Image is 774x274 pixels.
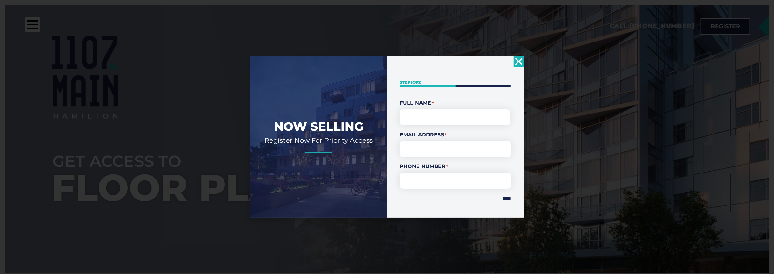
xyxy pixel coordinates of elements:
[400,79,511,85] p: Step of
[260,136,377,145] h2: Register Now For Priority Access
[260,119,377,134] h2: Now Selling
[418,80,421,85] span: 2
[411,80,412,85] span: 1
[400,163,511,170] label: Phone Number
[400,99,511,107] legend: Full Name
[514,56,524,67] a: Close
[400,131,511,139] label: Email Address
